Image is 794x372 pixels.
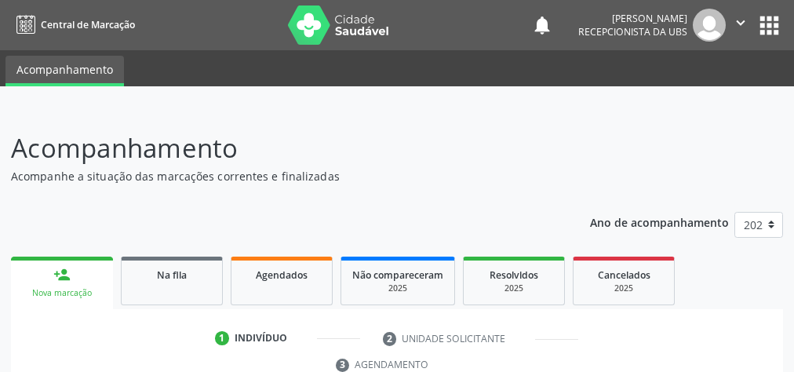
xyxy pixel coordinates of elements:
div: 1 [215,331,229,345]
span: Agendados [256,268,308,282]
div: Indivíduo [235,331,287,345]
a: Central de Marcação [11,12,135,38]
span: Cancelados [598,268,650,282]
span: Não compareceram [352,268,443,282]
div: 2025 [475,283,553,294]
button:  [726,9,756,42]
button: apps [756,12,783,39]
div: [PERSON_NAME] [578,12,687,25]
button: notifications [531,14,553,36]
div: Nova marcação [22,287,102,299]
span: Recepcionista da UBS [578,25,687,38]
p: Acompanhamento [11,129,552,168]
span: Resolvidos [490,268,538,282]
p: Acompanhe a situação das marcações correntes e finalizadas [11,168,552,184]
span: Central de Marcação [41,18,135,31]
i:  [732,14,749,31]
div: person_add [53,266,71,283]
img: img [693,9,726,42]
div: 2025 [585,283,663,294]
a: Acompanhamento [5,56,124,86]
span: Na fila [157,268,187,282]
div: 2025 [352,283,443,294]
p: Ano de acompanhamento [590,212,729,232]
